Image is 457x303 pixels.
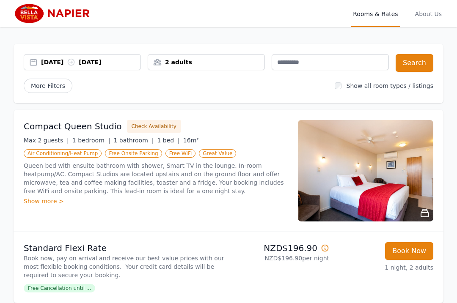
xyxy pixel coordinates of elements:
img: Bella Vista Napier [14,3,95,24]
span: 1 bedroom | [72,137,110,144]
span: More Filters [24,79,72,93]
label: Show all room types / listings [347,82,433,89]
p: NZD$196.90 per night [232,254,329,262]
span: Great Value [199,149,236,158]
p: Standard Flexi Rate [24,242,225,254]
button: Search [396,54,433,72]
span: 16m² [183,137,199,144]
p: NZD$196.90 [232,242,329,254]
span: Free Onsite Parking [105,149,162,158]
button: Check Availability [127,120,181,133]
p: Queen bed with ensuite bathroom with shower, Smart TV in the lounge. In-room heatpump/AC. Compact... [24,161,288,195]
p: Book now, pay on arrival and receive our best value prices with our most flexible booking conditi... [24,254,225,279]
p: 1 night, 2 adults [336,263,433,272]
button: Book Now [385,242,433,260]
div: Show more > [24,197,288,205]
div: 2 adults [148,58,264,66]
span: Max 2 guests | [24,137,69,144]
span: Free Cancellation until ... [24,284,95,292]
h3: Compact Queen Studio [24,120,122,132]
span: 1 bathroom | [113,137,154,144]
span: 1 bed | [157,137,179,144]
span: Air Conditioning/Heat Pump [24,149,102,158]
div: [DATE] [DATE] [41,58,140,66]
span: Free WiFi [165,149,196,158]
